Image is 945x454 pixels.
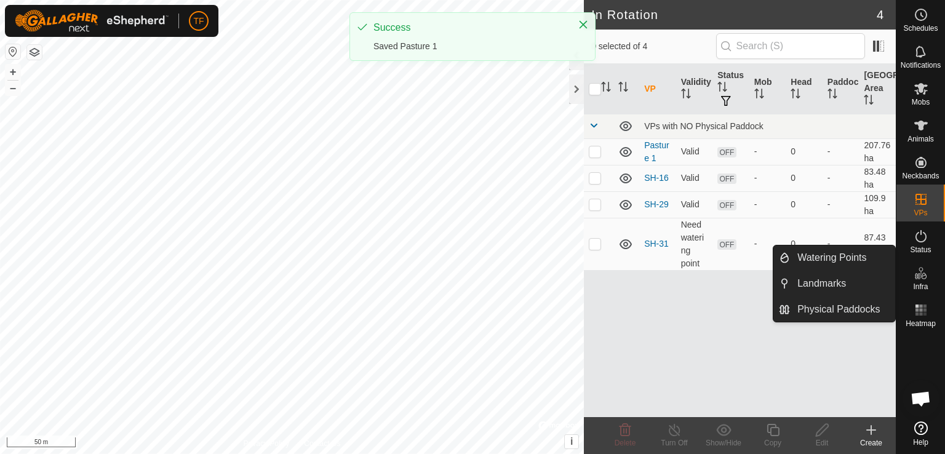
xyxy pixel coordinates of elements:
[877,6,883,24] span: 4
[650,437,699,448] div: Turn Off
[717,239,736,250] span: OFF
[754,237,781,250] div: -
[373,40,565,53] div: Saved Pasture 1
[790,245,895,270] a: Watering Points
[639,64,676,114] th: VP
[797,302,880,317] span: Physical Paddocks
[644,199,669,209] a: SH-29
[676,191,713,218] td: Valid
[859,191,896,218] td: 109.9 ha
[6,65,20,79] button: +
[773,245,895,270] li: Watering Points
[304,438,340,449] a: Contact Us
[797,437,847,448] div: Edit
[914,209,927,217] span: VPs
[773,271,895,296] li: Landmarks
[644,140,669,163] a: Pasture 1
[903,380,939,417] div: Open chat
[786,165,823,191] td: 0
[859,165,896,191] td: 83.48 ha
[717,200,736,210] span: OFF
[786,218,823,270] td: 0
[786,138,823,165] td: 0
[748,437,797,448] div: Copy
[827,90,837,100] p-sorticon: Activate to sort
[712,64,749,114] th: Status
[570,436,573,447] span: i
[823,165,859,191] td: -
[847,437,896,448] div: Create
[823,191,859,218] td: -
[913,283,928,290] span: Infra
[717,173,736,184] span: OFF
[644,239,669,249] a: SH-31
[644,173,669,183] a: SH-16
[754,145,781,158] div: -
[773,297,895,322] li: Physical Paddocks
[907,135,934,143] span: Animals
[913,439,928,446] span: Help
[676,138,713,165] td: Valid
[823,138,859,165] td: -
[823,218,859,270] td: -
[6,81,20,95] button: –
[797,250,866,265] span: Watering Points
[575,16,592,33] button: Close
[912,98,930,106] span: Mobs
[797,276,846,291] span: Landmarks
[15,10,169,32] img: Gallagher Logo
[244,438,290,449] a: Privacy Policy
[749,64,786,114] th: Mob
[896,416,945,451] a: Help
[676,64,713,114] th: Validity
[859,218,896,270] td: 87.43 ha
[903,25,938,32] span: Schedules
[699,437,748,448] div: Show/Hide
[601,84,611,94] p-sorticon: Activate to sort
[754,198,781,211] div: -
[27,45,42,60] button: Map Layers
[193,15,204,28] span: TF
[615,439,636,447] span: Delete
[910,246,931,253] span: Status
[565,435,578,448] button: i
[791,90,800,100] p-sorticon: Activate to sort
[676,218,713,270] td: Need watering point
[754,90,764,100] p-sorticon: Activate to sort
[717,84,727,94] p-sorticon: Activate to sort
[591,7,877,22] h2: In Rotation
[717,147,736,157] span: OFF
[864,97,874,106] p-sorticon: Activate to sort
[676,165,713,191] td: Valid
[786,64,823,114] th: Head
[786,191,823,218] td: 0
[823,64,859,114] th: Paddock
[681,90,691,100] p-sorticon: Activate to sort
[716,33,865,59] input: Search (S)
[906,320,936,327] span: Heatmap
[591,40,716,53] span: 0 selected of 4
[790,297,895,322] a: Physical Paddocks
[859,64,896,114] th: [GEOGRAPHIC_DATA] Area
[902,172,939,180] span: Neckbands
[6,44,20,59] button: Reset Map
[618,84,628,94] p-sorticon: Activate to sort
[644,121,891,131] div: VPs with NO Physical Paddock
[859,138,896,165] td: 207.76 ha
[901,62,941,69] span: Notifications
[373,20,565,35] div: Success
[790,271,895,296] a: Landmarks
[754,172,781,185] div: -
